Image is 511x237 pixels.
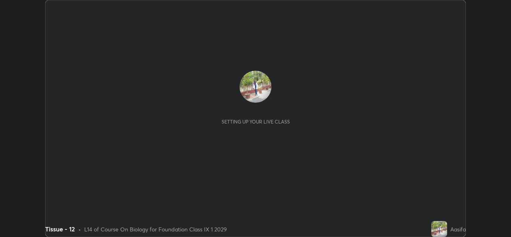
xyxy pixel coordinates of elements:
[84,225,227,233] div: L14 of Course On Biology for Foundation Class IX 1 2029
[222,119,290,125] div: Setting up your live class
[78,225,81,233] div: •
[240,71,271,103] img: 059184d3a5954eb69744c9d97b37cbba.jpg
[431,221,447,237] img: 059184d3a5954eb69744c9d97b37cbba.jpg
[45,224,75,234] div: Tissue - 12
[450,225,466,233] div: Aasifa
